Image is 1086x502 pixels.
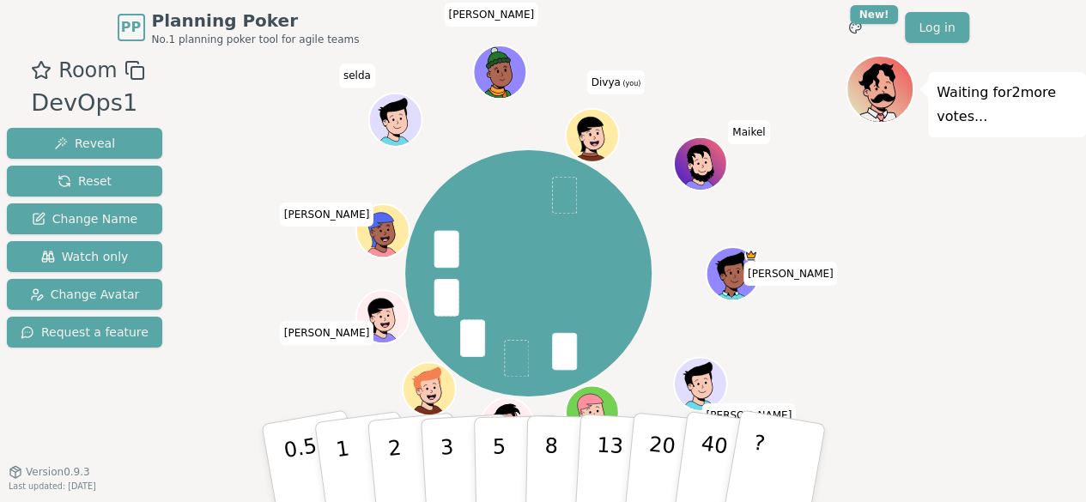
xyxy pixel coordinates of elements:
span: Last updated: [DATE] [9,481,96,491]
span: Click to change your name [743,262,838,286]
a: Log in [905,12,968,43]
button: Change Name [7,203,162,234]
button: Request a feature [7,317,162,348]
span: Click to change your name [444,3,538,27]
button: Change Avatar [7,279,162,310]
span: Yashvant is the host [744,249,757,262]
span: Version 0.9.3 [26,465,90,479]
button: Add as favourite [31,55,52,86]
p: Waiting for 2 more votes... [937,81,1077,129]
span: Click to change your name [587,70,646,94]
div: DevOps1 [31,86,144,121]
span: Change Name [32,210,137,227]
a: PPPlanning PokerNo.1 planning poker tool for agile teams [118,9,360,46]
span: Reset [58,172,112,190]
button: Click to change your avatar [567,110,616,160]
span: No.1 planning poker tool for agile teams [152,33,360,46]
button: Reset [7,166,162,197]
button: Version0.9.3 [9,465,90,479]
span: Planning Poker [152,9,360,33]
div: New! [850,5,899,24]
span: Click to change your name [339,64,375,88]
button: New! [840,12,871,43]
span: Click to change your name [280,321,374,345]
button: Watch only [7,241,162,272]
span: Click to change your name [701,402,796,426]
span: Click to change your name [728,120,769,144]
span: Watch only [41,248,129,265]
span: Reveal [54,135,115,152]
span: Change Avatar [30,286,140,303]
span: Room [58,55,117,86]
span: Click to change your name [280,203,374,227]
span: (you) [621,80,641,88]
span: PP [121,17,141,38]
span: Request a feature [21,324,149,341]
button: Reveal [7,128,162,159]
